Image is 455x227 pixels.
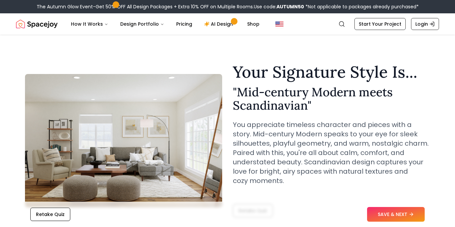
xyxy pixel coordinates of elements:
[254,3,304,10] span: Use code:
[275,20,283,28] img: United States
[30,208,70,221] button: Retake Quiz
[16,17,58,31] img: Spacejoy Logo
[171,17,198,31] a: Pricing
[66,17,114,31] button: How It Works
[233,85,430,112] h2: " Mid-century Modern meets Scandinavian "
[367,207,425,222] button: SAVE & NEXT
[354,18,406,30] a: Start Your Project
[66,17,265,31] nav: Main
[16,13,439,35] nav: Global
[16,17,58,31] a: Spacejoy
[233,64,430,80] h1: Your Signature Style Is...
[242,17,265,31] a: Shop
[37,3,419,10] div: The Autumn Glow Event-Get 50% OFF All Design Packages + Extra 10% OFF on Multiple Rooms.
[411,18,439,30] a: Login
[233,120,430,185] p: You appreciate timeless character and pieces with a story. Mid-century Modern speaks to your eye ...
[25,74,222,207] img: Mid-century Modern meets Scandinavian Style Example
[304,3,419,10] span: *Not applicable to packages already purchased*
[276,3,304,10] b: AUTUMN50
[199,17,240,31] a: AI Design
[115,17,170,31] button: Design Portfolio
